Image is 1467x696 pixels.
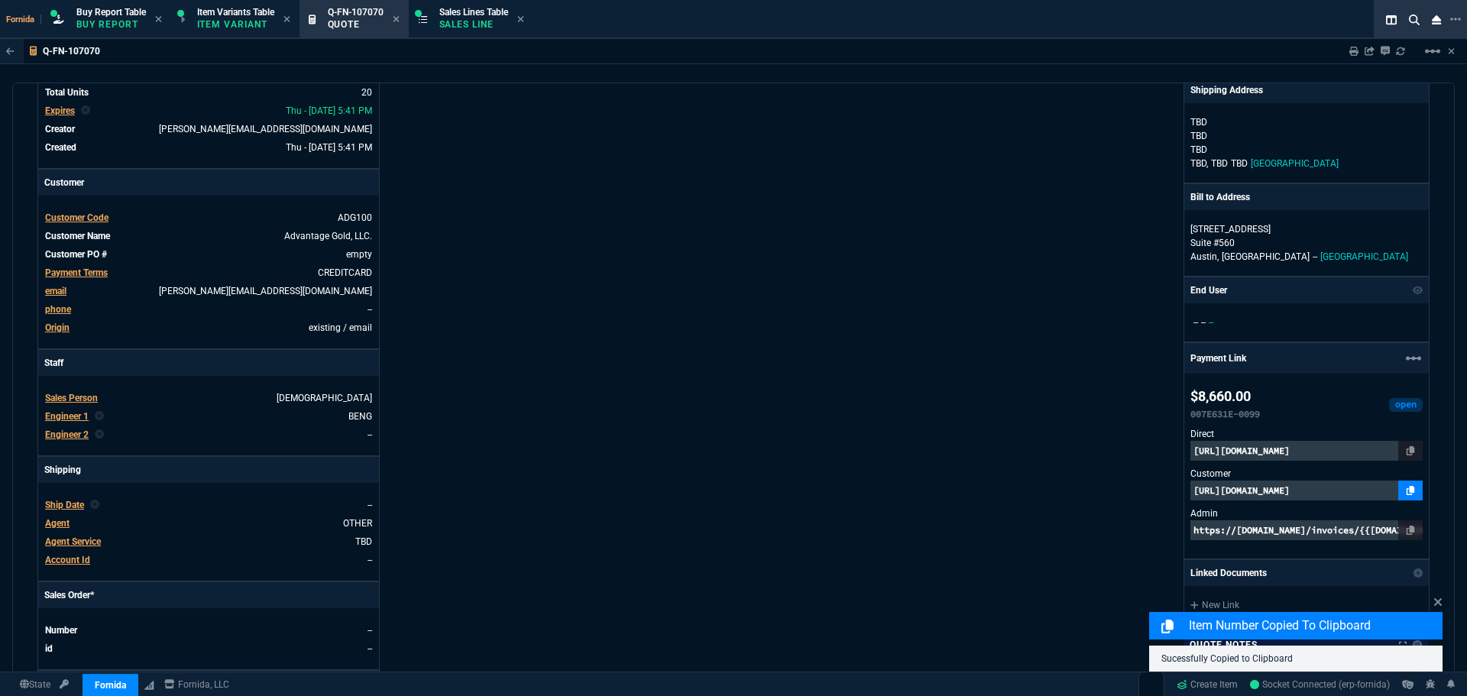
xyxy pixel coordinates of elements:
[6,15,41,24] span: Fornida
[277,393,372,403] a: [DEMOGRAPHIC_DATA]
[1190,351,1246,365] p: Payment Link
[44,228,373,244] tr: undefined
[368,429,372,440] a: --
[45,212,108,223] span: Customer Code
[45,429,89,440] span: Engineer 2
[286,105,372,116] span: 2025-10-16T17:41:43.381Z
[1222,251,1310,262] span: [GEOGRAPHIC_DATA]
[517,14,524,26] nx-icon: Close Tab
[328,7,384,18] span: Q-FN-107070
[1190,251,1219,262] span: Austin,
[1380,11,1403,29] nx-icon: Split Panels
[1231,158,1248,169] span: TBD
[439,7,508,18] span: Sales Lines Table
[197,18,274,31] p: Item Variant
[6,46,15,57] nx-icon: Back to Table
[45,500,84,510] span: Ship Date
[1448,45,1455,57] a: Hide Workbench
[43,45,100,57] p: Q-FN-107070
[76,7,146,18] span: Buy Report Table
[45,322,70,333] a: Origin
[1190,507,1423,520] p: Admin
[348,411,372,422] a: BENG
[44,623,373,638] tr: undefined
[1389,398,1423,412] div: open
[45,249,107,260] span: Customer PO #
[1190,143,1423,157] p: TBD
[1450,12,1461,27] nx-icon: Open New Tab
[368,643,372,654] a: --
[38,350,379,376] p: Staff
[44,85,373,100] tr: undefined
[1193,317,1198,328] span: --
[44,552,373,568] tr: undefined
[44,409,373,424] tr: BENG
[1190,236,1423,250] p: Suite #560
[38,457,379,483] p: Shipping
[1171,673,1244,696] a: Create Item
[44,265,373,280] tr: undefined
[1190,222,1423,236] p: [STREET_ADDRESS]
[45,555,90,565] span: Account Id
[44,390,373,406] tr: undefined
[368,304,372,315] a: --
[1190,283,1227,297] p: End User
[1190,520,1423,540] p: https://[DOMAIN_NAME]/invoices/{{[DOMAIN_NAME]}}
[45,518,70,529] span: Agent
[328,18,384,31] p: Quote
[1251,158,1339,169] span: [GEOGRAPHIC_DATA]
[45,142,76,153] span: Created
[368,555,372,565] a: --
[393,14,400,26] nx-icon: Close Tab
[44,140,373,155] tr: undefined
[355,536,372,547] a: TBD
[1201,317,1206,328] span: --
[44,427,373,442] tr: undefined
[45,87,89,98] span: Total Units
[286,142,372,153] span: 2025-10-02T17:41:43.381Z
[1190,566,1267,580] p: Linked Documents
[1190,158,1208,169] span: TBD,
[1403,11,1426,29] nx-icon: Search
[368,625,372,636] a: --
[1426,11,1447,29] nx-icon: Close Workbench
[1190,190,1250,204] p: Bill to Address
[309,322,372,333] span: existing / email
[346,249,372,260] a: empty
[1161,652,1430,665] p: Sucessfully Copied to Clipboard
[45,643,53,654] span: id
[81,104,90,118] nx-icon: Clear selected rep
[159,286,372,296] a: [PERSON_NAME][EMAIL_ADDRESS][DOMAIN_NAME]
[45,393,98,403] span: Sales Person
[1250,679,1390,690] span: Socket Connected (erp-fornida)
[159,124,372,134] span: brian.over@fornida.com
[45,411,89,422] span: Engineer 1
[95,410,104,423] nx-icon: Clear selected rep
[1320,251,1408,262] span: [GEOGRAPHIC_DATA]
[45,231,110,241] span: Customer Name
[1190,129,1423,143] p: TBD
[343,518,372,529] a: OTHER
[1190,83,1263,97] p: Shipping Address
[44,516,373,531] tr: undefined
[1423,42,1442,60] mat-icon: Example home icon
[439,18,508,31] p: Sales Line
[44,121,373,137] tr: undefined
[44,247,373,262] tr: undefined
[1190,386,1260,407] p: $8,660.00
[15,678,55,691] a: Global State
[45,625,77,636] span: Number
[1190,407,1260,421] p: 007E631E-0099
[338,212,372,223] span: ADG100
[1250,678,1390,691] a: W-x8tV76LYq8lxIvAABU
[1190,441,1423,461] p: [URL][DOMAIN_NAME]
[1313,251,1317,262] span: --
[55,678,73,691] a: API TOKEN
[1413,283,1423,297] nx-icon: Show/Hide End User to Customer
[44,283,373,299] tr: chelsey@advantagegold.com
[1404,349,1423,367] mat-icon: Example home icon
[1190,427,1423,441] p: Direct
[44,497,373,513] tr: undefined
[38,582,379,608] p: Sales Order*
[1211,158,1228,169] span: TBD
